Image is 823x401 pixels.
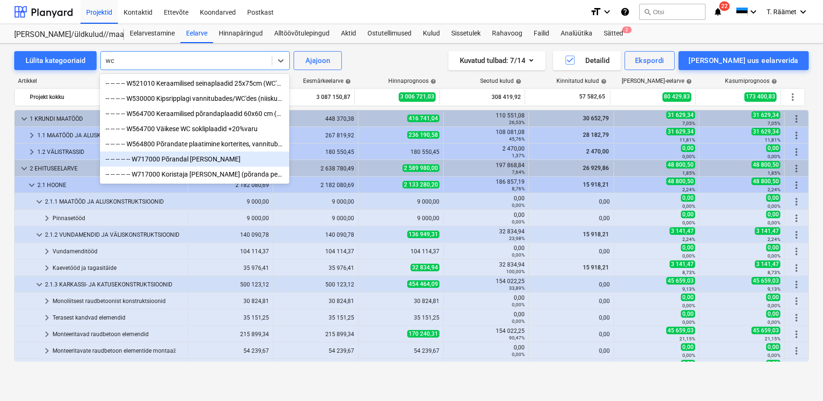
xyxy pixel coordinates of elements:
[100,76,289,91] div: -- -- -- -- W521010 Keraamilised seinaplaadid 25x75cm (WC'd) - aff +20%varu
[18,113,30,125] span: keyboard_arrow_down
[681,144,695,152] span: 0,00
[791,113,802,125] span: Rohkem tegevusi
[26,54,85,67] div: Lülita kategooriaid
[776,356,823,401] div: Chat Widget
[765,137,780,143] small: 11,81%
[53,260,184,276] div: Kaevetööd ja tagasitäide
[460,54,534,67] div: Kuvatud tulbad : 7/14
[100,136,289,151] div: -- -- -- -- W564800 Põrandate plaatimine korterites, vannituba + esik + WC sokkel
[41,213,53,224] span: keyboard_arrow_right
[765,336,780,341] small: 21,15%
[744,92,777,101] span: 173 400,83
[192,298,269,304] div: 30 824,81
[41,262,53,274] span: keyboard_arrow_right
[601,6,613,18] i: keyboard_arrow_down
[682,353,695,358] small: 0,00%
[582,132,610,138] span: 28 182,79
[447,361,525,374] div: 0,00
[100,151,289,167] div: -- -- -- -- -- W717000 Põrandal [PERSON_NAME]
[362,215,439,222] div: 9 000,00
[725,78,777,84] div: Kasumiprognoos
[670,227,695,235] span: 3 141,47
[682,320,695,325] small: 0,00%
[680,336,695,341] small: 21,15%
[797,6,809,18] i: keyboard_arrow_down
[277,348,354,354] div: 54 239,67
[14,51,97,70] button: Lülita kategooriaid
[14,30,113,40] div: [PERSON_NAME]/üldkulud//maatööd (2101817//2101766)
[388,78,436,84] div: Hinnaprognoos
[766,144,780,152] span: 0,00
[417,24,446,43] a: Kulud
[679,51,809,70] button: [PERSON_NAME] uus eelarverida
[124,24,180,43] a: Eelarvestamine
[277,198,354,205] div: 9 000,00
[768,253,780,258] small: 0,00%
[625,51,674,70] button: Ekspordi
[681,211,695,218] span: 0,00
[766,343,780,351] span: 0,00
[447,195,525,208] div: 0,00
[791,163,802,174] span: Rohkem tegevusi
[509,136,525,142] small: 45,76%
[403,164,439,172] span: 2 589 980,00
[268,24,335,43] a: Alltöövõtulepingud
[192,248,269,255] div: 104 114,37
[512,169,525,175] small: 7,64%
[100,91,289,106] div: -- -- -- -- W530000 Kipsripplagi vannitubades/WC'des (niiskuskindel), sh paigaldus
[277,265,354,271] div: 35 976,41
[791,295,802,307] span: Rohkem tegevusi
[53,294,184,309] div: Monoliitsest raudbetoonist konstruktsioonid
[53,310,184,325] div: Terasest kandvad elemendid
[681,244,695,251] span: 0,00
[682,270,695,275] small: 8,73%
[766,194,780,202] span: 0,00
[681,194,695,202] span: 0,00
[620,6,630,18] i: Abikeskus
[682,187,695,192] small: 2,24%
[273,89,350,105] div: 3 087 150,87
[100,106,289,121] div: -- -- -- -- W564700 Keraamilised põrandaplaadid 60x60 cm (vannitoad/WC'd) -aff. +20%varu
[53,360,184,375] div: Kiviseinad
[277,116,354,122] div: 448 370,38
[748,6,759,18] i: keyboard_arrow_down
[343,79,351,84] span: help
[644,8,651,16] span: search
[407,330,439,338] span: 170 240,31
[100,121,289,136] div: -- -- -- -- W564700 Väikese WC sokliplaadid +20%varu
[180,24,213,43] div: Eelarve
[448,51,546,70] button: Kuvatud tulbad:7/14
[213,24,268,43] div: Hinnapäringud
[192,265,269,271] div: 35 976,41
[277,314,354,321] div: 35 151,25
[768,237,780,242] small: 2,24%
[362,348,439,354] div: 54 239,67
[512,153,525,158] small: 1,37%
[768,303,780,308] small: 0,00%
[555,24,598,43] div: Analüütika
[447,228,525,241] div: 32 834,94
[528,24,555,43] a: Failid
[682,170,695,176] small: 1,85%
[100,167,289,182] div: -- -- -- -- -- W717000 Koristaja [PERSON_NAME] (põranda pealne)
[41,295,53,307] span: keyboard_arrow_right
[533,281,610,288] div: 0,00
[26,179,37,191] span: keyboard_arrow_down
[509,285,525,291] small: 33,89%
[768,220,780,225] small: 0,00%
[447,344,525,357] div: 0,00
[45,277,184,292] div: 2.1.3 KARKASSI- JA KATUSEKONSTRUKTSIOONID
[447,162,525,175] div: 197 868,84
[751,327,780,334] span: 45 659,03
[192,314,269,321] div: 35 151,25
[192,182,269,188] div: 2 182 080,69
[277,232,354,238] div: 140 090,78
[362,24,417,43] a: Ostutellimused
[755,227,780,235] span: 3 141,47
[509,335,525,340] small: 90,47%
[768,204,780,209] small: 0,00%
[407,115,439,122] span: 416 741,04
